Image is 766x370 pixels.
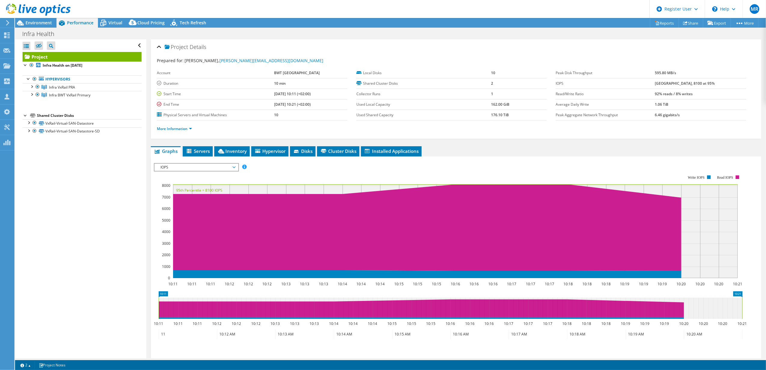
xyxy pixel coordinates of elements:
text: 10:12 [232,321,241,326]
text: 10:11 [206,281,215,287]
text: 10:11 [193,321,202,326]
label: Account [157,70,274,76]
text: 10:15 [395,281,404,287]
text: 10:11 [154,321,163,326]
text: 10:20 [677,281,686,287]
span: Details [190,43,206,50]
text: 1000 [162,264,170,269]
text: 10:11 [169,281,178,287]
text: 3000 [162,241,170,246]
text: 10:17 [507,281,517,287]
label: Peak Aggregate Network Throughput [556,112,655,118]
a: Infra VxRail PRA [23,83,142,91]
a: Export [703,18,731,28]
label: Prepared for: [157,58,184,63]
text: 10:12 [244,281,253,287]
b: 162.00 GiB [491,102,509,107]
span: Inventory [217,148,247,154]
label: Local Disks [356,70,491,76]
text: 10:19 [658,281,667,287]
text: 10:14 [338,281,347,287]
span: Cloud Pricing [137,20,165,26]
text: 10:19 [640,321,650,326]
text: 10:17 [543,321,553,326]
text: 10:16 [465,321,475,326]
label: IOPS [556,80,655,86]
text: 10:14 [349,321,358,326]
a: VxRail-Virtual-SAN-Datastore-SD [23,127,142,135]
text: 10:20 [699,321,708,326]
text: Read IOPS [717,175,734,180]
text: 10:16 [489,281,498,287]
text: 6000 [162,206,170,211]
text: 0 [168,275,170,281]
text: 10:16 [446,321,455,326]
span: IOPS [157,164,235,171]
label: Collector Runs [356,91,491,97]
text: 10:16 [451,281,460,287]
a: Infra Health on [DATE] [23,62,142,69]
text: 10:18 [564,281,573,287]
text: 10:16 [470,281,479,287]
text: 10:15 [432,281,441,287]
b: 1 [491,91,493,96]
text: 4000 [162,229,170,234]
text: 10:21 [733,281,743,287]
text: 10:18 [602,281,611,287]
b: [GEOGRAPHIC_DATA], 8100 at 95% [655,81,715,86]
text: 10:15 [388,321,397,326]
a: [PERSON_NAME][EMAIL_ADDRESS][DOMAIN_NAME] [219,58,323,63]
a: VxRail-Virtual-SAN-Datastore [23,119,142,127]
text: 10:13 [271,321,280,326]
a: Project [23,52,142,62]
text: 10:20 [696,281,705,287]
b: 10 min [274,81,286,86]
span: Project [165,44,188,50]
text: 10:18 [583,281,592,287]
span: Cluster Disks [320,148,356,154]
label: Used Local Capacity [356,102,491,108]
label: Shared Cluster Disks [356,80,491,86]
span: Virtual [108,20,122,26]
a: Project Notes [35,361,70,369]
a: Infra BWT VxRail Primary [23,91,142,99]
h1: Infra Health [20,31,64,37]
text: 10:14 [357,281,366,287]
label: End Time [157,102,274,108]
text: 10:11 [174,321,183,326]
label: Read/Write Ratio [556,91,655,97]
span: Infra VxRail PRA [49,85,75,90]
label: Start Time [157,91,274,97]
span: MR [750,4,759,14]
a: More Information [157,126,192,131]
label: Used Shared Capacity [356,112,491,118]
text: 7000 [162,195,170,200]
span: Tech Refresh [180,20,206,26]
b: 6.46 gigabits/s [655,112,680,117]
span: [PERSON_NAME], [185,58,323,63]
text: 10:20 [714,281,724,287]
a: 2 [16,361,35,369]
label: Peak Disk Throughput [556,70,655,76]
span: Disks [293,148,313,154]
text: 10:17 [524,321,533,326]
b: 1.06 TiB [655,102,669,107]
span: Infra BWT VxRail Primary [49,92,90,98]
text: 10:20 [679,321,689,326]
a: Hypervisors [23,75,142,83]
text: 10:20 [718,321,728,326]
text: 10:15 [407,321,417,326]
text: 95th Percentile = 8100 IOPS [176,188,222,193]
svg: \n [712,6,718,12]
text: 10:12 [225,281,234,287]
span: Performance [67,20,93,26]
b: 92% reads / 8% writes [655,91,693,96]
b: Infra Health on [DATE] [43,63,82,68]
text: 10:11 [188,281,197,287]
text: 10:14 [376,281,385,287]
text: 10:13 [300,281,310,287]
text: 10:16 [485,321,494,326]
text: 10:12 [212,321,222,326]
b: BWT [GEOGRAPHIC_DATA] [274,70,320,75]
text: 10:17 [504,321,514,326]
